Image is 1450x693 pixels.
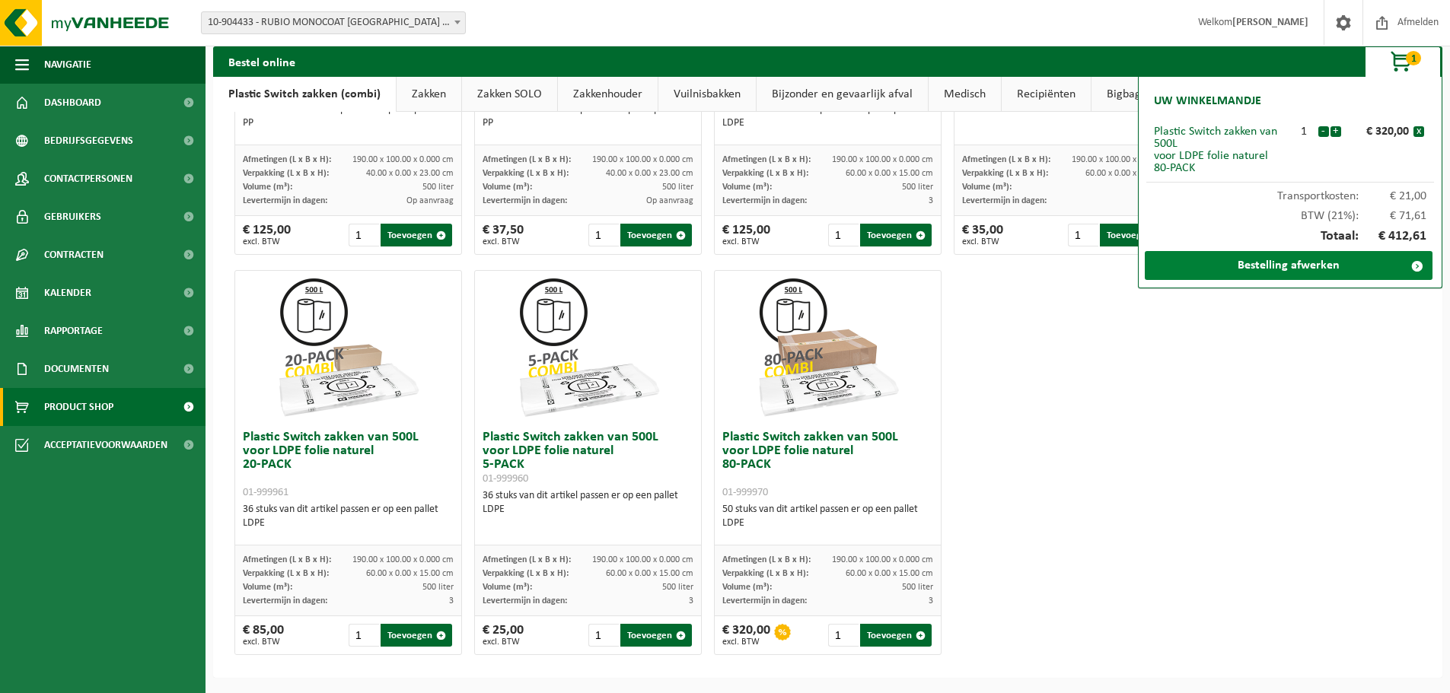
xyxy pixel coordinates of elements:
[929,196,933,205] span: 3
[962,237,1003,246] span: excl. BTW
[606,169,693,178] span: 40.00 x 0.00 x 23.00 cm
[846,169,933,178] span: 60.00 x 0.00 x 15.00 cm
[929,77,1001,112] a: Medisch
[366,169,454,178] span: 40.00 x 0.00 x 23.00 cm
[44,84,101,122] span: Dashboard
[592,155,693,164] span: 190.00 x 100.00 x 0.000 cm
[483,624,524,647] div: € 25,00
[722,155,811,164] span: Afmetingen (L x B x H):
[44,388,113,426] span: Product Shop
[243,503,454,530] div: 36 stuks van dit artikel passen er op een pallet
[243,103,454,130] div: 60 stuks van dit artikel passen er op een pallet
[272,271,425,423] img: 01-999961
[1345,126,1413,138] div: € 320,00
[620,224,692,246] button: Toevoegen
[243,487,288,498] span: 01-999961
[860,624,932,647] button: Toevoegen
[483,569,569,578] span: Verpakking (L x B x H):
[1072,155,1173,164] span: 190.00 x 100.00 x 0.000 cm
[44,426,167,464] span: Acceptatievoorwaarden
[902,583,933,592] span: 500 liter
[243,555,331,564] span: Afmetingen (L x B x H):
[44,236,104,274] span: Contracten
[722,596,807,606] span: Levertermijn in dagen:
[483,103,693,130] div: 60 stuks van dit artikel passen er op een pallet
[828,224,859,246] input: 1
[243,624,284,647] div: € 85,00
[483,596,567,606] span: Levertermijn in dagen:
[1146,202,1434,222] div: BTW (21%):
[722,555,811,564] span: Afmetingen (L x B x H):
[722,196,807,205] span: Levertermijn in dagen:
[722,583,772,592] span: Volume (m³):
[588,624,620,647] input: 1
[1365,46,1441,77] button: 1
[722,103,933,130] div: 36 stuks van dit artikel passen er op een pallet
[213,77,396,112] a: Plastic Switch zakken (combi)
[662,583,693,592] span: 500 liter
[202,12,465,33] span: 10-904433 - RUBIO MONOCOAT BELGIUM - IZEGEM
[722,487,768,498] span: 01-999970
[1406,51,1421,65] span: 1
[381,224,452,246] button: Toevoegen
[483,169,569,178] span: Verpakking (L x B x H):
[722,224,770,246] div: € 125,00
[243,224,291,246] div: € 125,00
[44,160,132,198] span: Contactpersonen
[722,431,933,499] h3: Plastic Switch zakken van 500L voor LDPE folie naturel 80-PACK
[1359,210,1427,222] span: € 71,61
[483,183,532,192] span: Volume (m³):
[722,237,770,246] span: excl. BTW
[757,77,928,112] a: Bijzonder en gevaarlijk afval
[962,196,1047,205] span: Levertermijn in dagen:
[483,196,567,205] span: Levertermijn in dagen:
[483,489,693,517] div: 36 stuks van dit artikel passen er op een pallet
[406,196,454,205] span: Op aanvraag
[860,224,932,246] button: Toevoegen
[243,196,327,205] span: Levertermijn in dagen:
[620,624,692,647] button: Toevoegen
[1146,222,1434,251] div: Totaal:
[44,46,91,84] span: Navigatie
[722,624,770,647] div: € 320,00
[1002,77,1091,112] a: Recipiënten
[662,183,693,192] span: 500 liter
[201,11,466,34] span: 10-904433 - RUBIO MONOCOAT BELGIUM - IZEGEM
[832,155,933,164] span: 190.00 x 100.00 x 0.000 cm
[1091,77,1161,112] a: Bigbags
[1413,126,1424,137] button: x
[722,169,808,178] span: Verpakking (L x B x H):
[722,517,933,530] div: LDPE
[1154,126,1290,174] div: Plastic Switch zakken van 500L voor LDPE folie naturel 80-PACK
[832,555,933,564] span: 190.00 x 100.00 x 0.000 cm
[1146,84,1269,118] h2: Uw winkelmandje
[243,583,292,592] span: Volume (m³):
[483,583,532,592] span: Volume (m³):
[349,624,380,647] input: 1
[1232,17,1308,28] strong: [PERSON_NAME]
[483,237,524,246] span: excl. BTW
[1330,126,1341,137] button: +
[1290,126,1318,138] div: 1
[722,116,933,130] div: LDPE
[1100,224,1171,246] button: Toevoegen
[606,569,693,578] span: 60.00 x 0.00 x 15.00 cm
[1318,126,1329,137] button: -
[962,155,1050,164] span: Afmetingen (L x B x H):
[752,271,904,423] img: 01-999970
[44,274,91,312] span: Kalender
[483,503,693,517] div: LDPE
[962,183,1012,192] span: Volume (m³):
[483,155,571,164] span: Afmetingen (L x B x H):
[1359,190,1427,202] span: € 21,00
[483,637,524,647] span: excl. BTW
[243,569,329,578] span: Verpakking (L x B x H):
[213,46,311,76] h2: Bestel online
[483,555,571,564] span: Afmetingen (L x B x H):
[366,569,454,578] span: 60.00 x 0.00 x 15.00 cm
[828,624,859,647] input: 1
[1359,230,1427,243] span: € 412,61
[352,155,454,164] span: 190.00 x 100.00 x 0.000 cm
[483,431,693,485] h3: Plastic Switch zakken van 500L voor LDPE folie naturel 5-PACK
[422,183,454,192] span: 500 liter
